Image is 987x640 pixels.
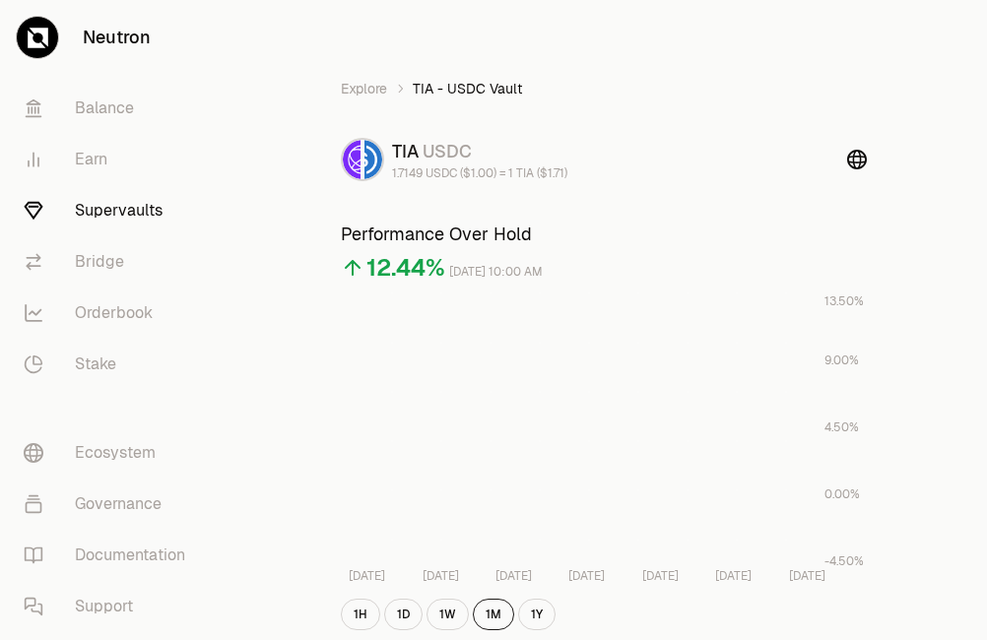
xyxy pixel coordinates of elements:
[824,419,859,435] tspan: 4.50%
[392,165,567,181] div: 1.7149 USDC ($1.00) = 1 TIA ($1.71)
[350,568,386,584] tspan: [DATE]
[8,185,213,236] a: Supervaults
[341,79,387,98] a: Explore
[366,252,445,284] div: 12.44%
[824,293,864,309] tspan: 13.50%
[518,599,556,630] button: 1Y
[824,553,864,569] tspan: -4.50%
[8,339,213,390] a: Stake
[8,530,213,581] a: Documentation
[8,83,213,134] a: Balance
[473,599,514,630] button: 1M
[449,261,543,284] div: [DATE] 10:00 AM
[8,427,213,479] a: Ecosystem
[341,599,380,630] button: 1H
[8,479,213,530] a: Governance
[392,138,567,165] div: TIA
[8,236,213,288] a: Bridge
[789,568,825,584] tspan: [DATE]
[343,140,361,179] img: TIA Logo
[715,568,752,584] tspan: [DATE]
[8,288,213,339] a: Orderbook
[8,581,213,632] a: Support
[423,568,459,584] tspan: [DATE]
[824,352,859,368] tspan: 9.00%
[384,599,423,630] button: 1D
[341,79,866,98] nav: breadcrumb
[8,134,213,185] a: Earn
[423,140,472,162] span: USDC
[495,568,532,584] tspan: [DATE]
[341,221,866,248] h3: Performance Over Hold
[824,486,860,502] tspan: 0.00%
[642,568,679,584] tspan: [DATE]
[569,568,606,584] tspan: [DATE]
[413,79,522,98] span: TIA - USDC Vault
[364,140,382,179] img: USDC Logo
[427,599,469,630] button: 1W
